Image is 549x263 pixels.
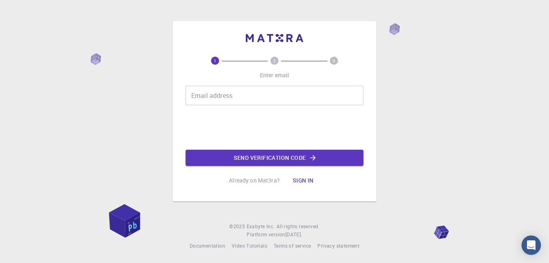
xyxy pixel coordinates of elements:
a: Video Tutorials [232,242,267,250]
span: Platform version [247,231,285,239]
text: 1 [214,58,216,64]
span: Privacy statement [317,242,359,249]
span: Video Tutorials [232,242,267,249]
a: [DATE]. [285,231,302,239]
button: Send verification code [186,150,363,166]
text: 3 [333,58,335,64]
button: Sign in [286,172,320,189]
p: Enter email [260,71,289,79]
span: © 2025 [229,223,246,231]
span: Exabyte Inc. [247,223,275,229]
text: 2 [273,58,276,64]
a: Documentation [190,242,225,250]
span: Documentation [190,242,225,249]
span: Terms of service [274,242,311,249]
p: Already on Mat3ra? [229,176,280,185]
a: Terms of service [274,242,311,250]
iframe: reCAPTCHA [213,112,336,143]
span: All rights reserved. [277,223,320,231]
a: Exabyte Inc. [247,223,275,231]
span: [DATE] . [285,231,302,238]
a: Privacy statement [317,242,359,250]
div: Open Intercom Messenger [522,235,541,255]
